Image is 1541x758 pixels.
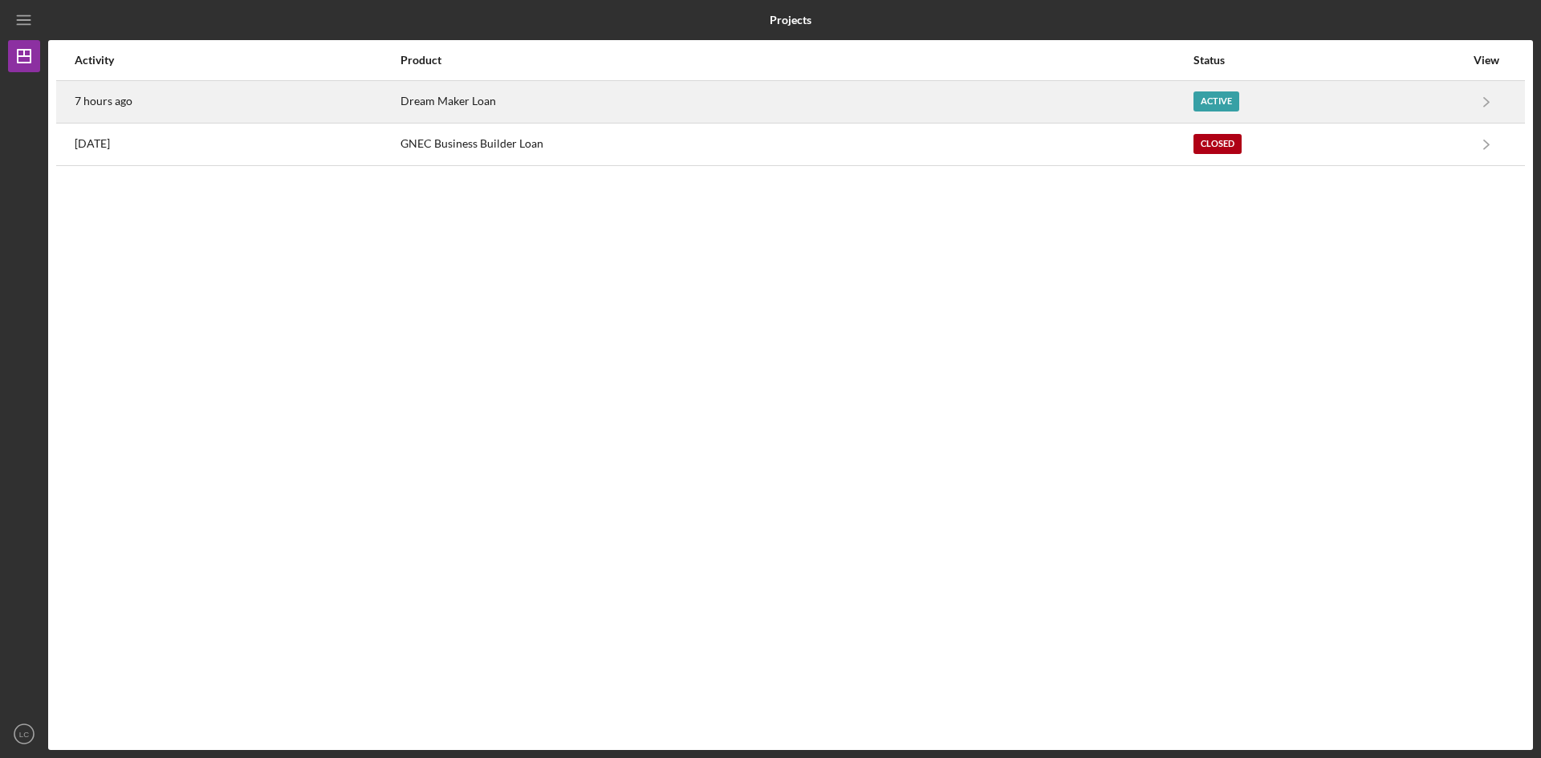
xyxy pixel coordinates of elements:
div: Status [1193,54,1465,67]
div: GNEC Business Builder Loan [400,124,1192,164]
div: Closed [1193,134,1242,154]
time: 2025-09-02 15:46 [75,137,110,150]
div: Dream Maker Loan [400,82,1192,122]
button: LC [8,718,40,750]
div: Product [400,54,1192,67]
div: Active [1193,91,1239,111]
time: 2025-10-04 18:39 [75,95,132,107]
div: Activity [75,54,399,67]
div: View [1466,54,1506,67]
text: LC [19,730,29,739]
b: Projects [770,14,811,26]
